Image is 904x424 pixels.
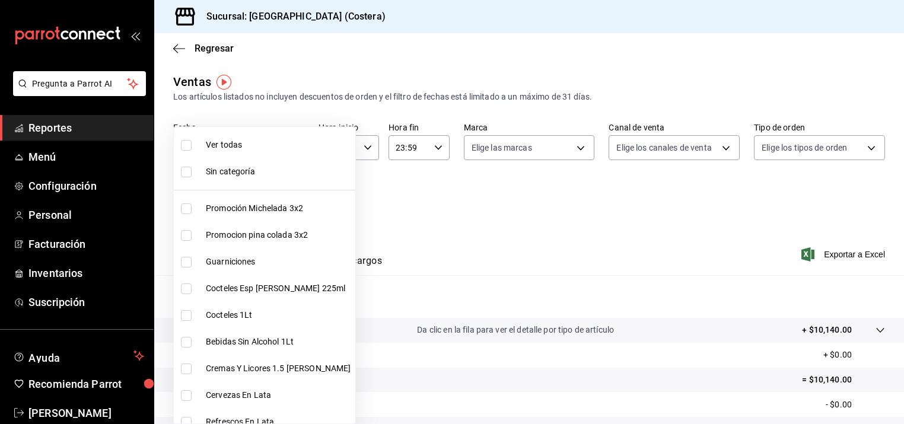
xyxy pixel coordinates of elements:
[206,389,351,401] span: Cervezas En Lata
[206,309,351,321] span: Cocteles 1Lt
[206,165,351,178] span: Sin categoría
[206,336,351,348] span: Bebidas Sin Alcohol 1Lt
[217,75,231,90] img: Tooltip marker
[206,229,351,241] span: Promocion pina colada 3x2
[206,139,351,151] span: Ver todas
[206,362,351,375] span: Cremas Y Licores 1.5 [PERSON_NAME]
[206,256,351,268] span: Guarniciones
[206,202,351,215] span: Promoción Michelada 3x2
[206,282,351,295] span: Cocteles Esp [PERSON_NAME] 225ml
